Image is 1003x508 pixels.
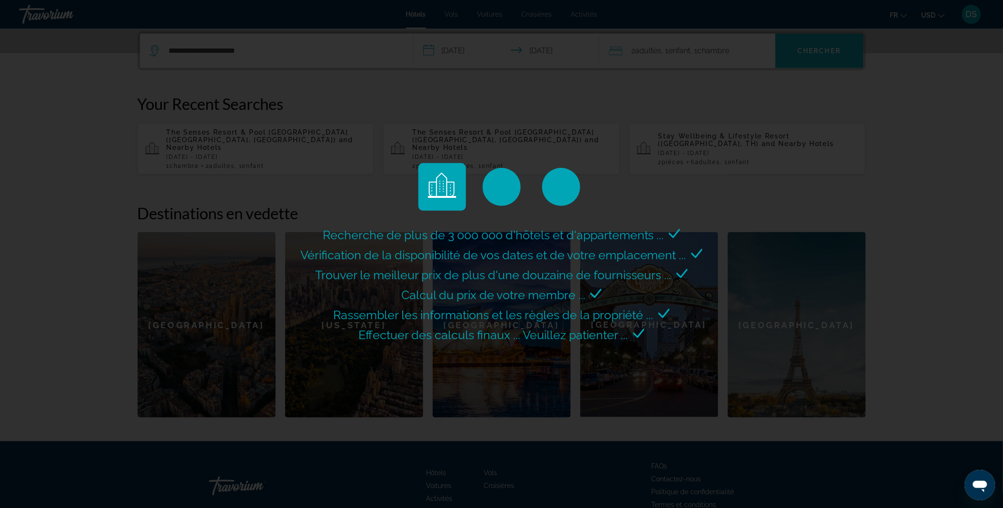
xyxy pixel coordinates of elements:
[965,470,995,500] iframe: Button to launch messaging window
[334,308,654,322] span: Rassembler les informations et les règles de la propriété ...
[300,248,686,262] span: Vérification de la disponibilité de vos dates et de votre emplacement ...
[323,228,664,242] span: Recherche de plus de 3 000 000 d'hôtels et d'appartements ...
[401,288,586,302] span: Calcul du prix de votre membre ...
[316,268,672,282] span: Trouver le meilleur prix de plus d'une douzaine de fournisseurs ...
[359,328,628,342] span: Effectuer des calculs finaux ... Veuillez patienter ...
